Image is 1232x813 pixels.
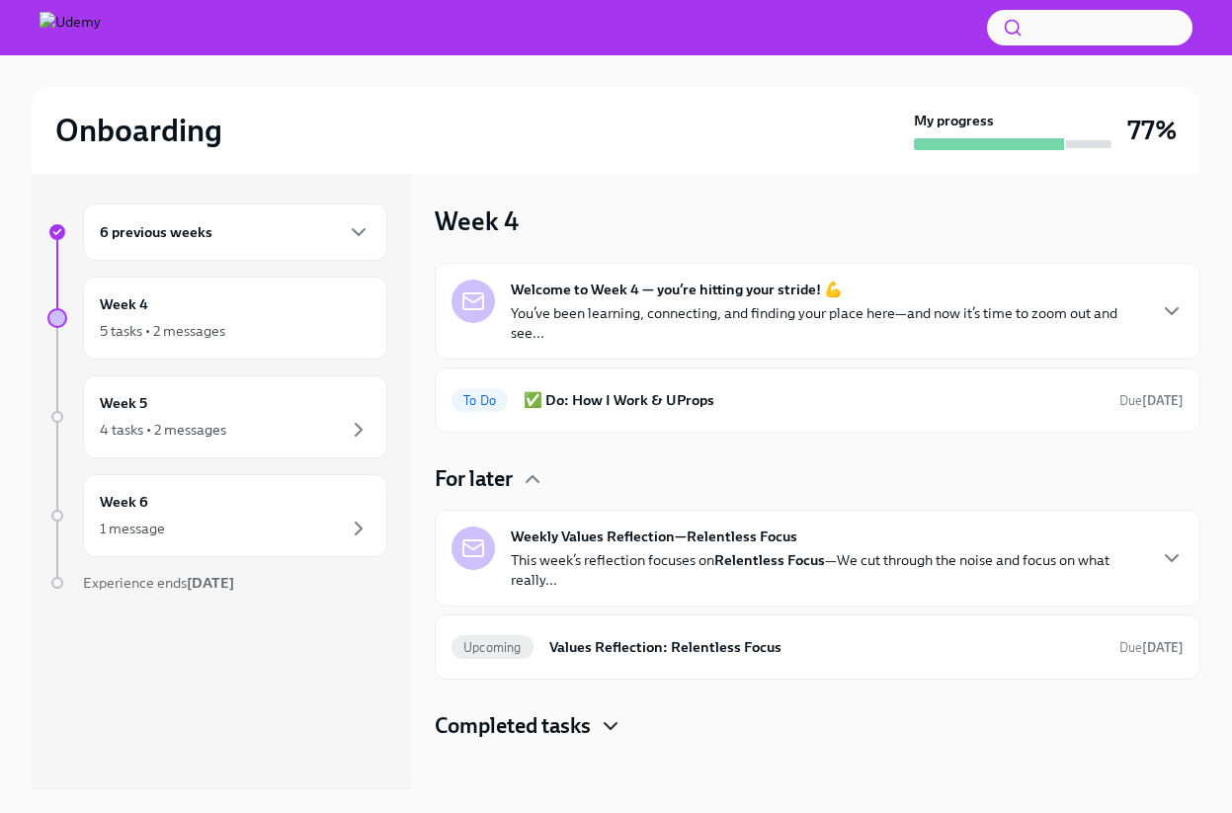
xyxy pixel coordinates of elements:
div: 4 tasks • 2 messages [100,420,226,440]
h4: Completed tasks [435,711,591,741]
span: August 25th, 2025 09:00 [1119,638,1184,657]
a: UpcomingValues Reflection: Relentless FocusDue[DATE] [452,631,1184,663]
h2: Onboarding [55,111,222,150]
strong: Weekly Values Reflection—Relentless Focus [511,527,797,546]
h4: For later [435,464,513,494]
h6: 6 previous weeks [100,221,212,243]
span: Due [1119,640,1184,655]
img: Udemy [40,12,101,43]
span: Due [1119,393,1184,408]
div: For later [435,464,1200,494]
div: 1 message [100,519,165,538]
h6: ✅ Do: How I Work & UProps [524,389,1104,411]
h3: 77% [1127,113,1177,148]
h3: Week 4 [435,203,519,239]
span: Upcoming [452,640,534,655]
a: Week 54 tasks • 2 messages [47,375,387,458]
span: August 23rd, 2025 09:00 [1119,391,1184,410]
strong: [DATE] [187,574,234,592]
h6: Values Reflection: Relentless Focus [549,636,1104,658]
a: Week 61 message [47,474,387,557]
strong: Relentless Focus [714,551,825,569]
span: To Do [452,393,508,408]
div: 6 previous weeks [83,203,387,261]
a: Week 45 tasks • 2 messages [47,277,387,360]
h6: Week 6 [100,491,148,513]
p: You’ve been learning, connecting, and finding your place here—and now it’s time to zoom out and s... [511,303,1144,343]
strong: My progress [914,111,994,130]
p: This week’s reflection focuses on —We cut through the noise and focus on what really... [511,550,1144,590]
h6: Week 5 [100,392,147,414]
h6: Week 4 [100,293,148,315]
a: To Do✅ Do: How I Work & UPropsDue[DATE] [452,384,1184,416]
strong: Welcome to Week 4 — you’re hitting your stride! 💪 [511,280,843,299]
div: 5 tasks • 2 messages [100,321,225,341]
strong: [DATE] [1142,393,1184,408]
strong: [DATE] [1142,640,1184,655]
div: Completed tasks [435,711,1200,741]
span: Experience ends [83,574,234,592]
